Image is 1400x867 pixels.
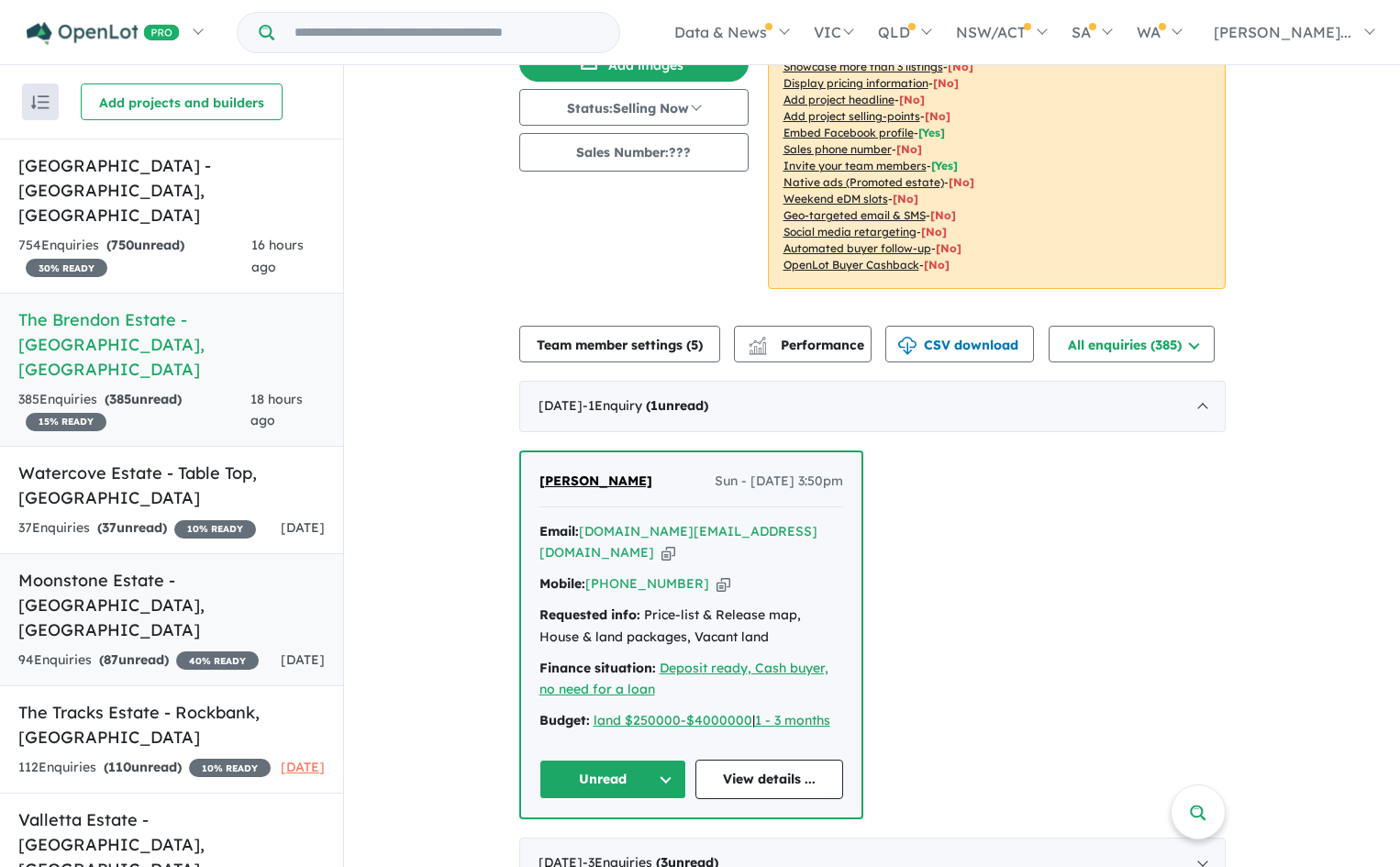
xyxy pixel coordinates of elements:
a: [DOMAIN_NAME][EMAIL_ADDRESS][DOMAIN_NAME] [539,523,817,561]
span: 1 [650,397,658,414]
span: [PERSON_NAME] [539,472,652,489]
span: Performance [751,337,864,353]
span: 40 % READY [176,651,259,670]
u: Showcase more than 3 listings [783,60,943,73]
span: 15 % READY [26,413,106,431]
span: [DATE] [281,519,325,536]
span: 10 % READY [174,520,256,539]
span: 87 [104,651,118,668]
div: 754 Enquir ies [18,235,251,279]
span: 750 [111,237,134,253]
u: Display pricing information [783,76,928,90]
u: OpenLot Buyer Cashback [783,258,919,272]
strong: Finance situation: [539,660,656,676]
div: 94 Enquir ies [18,650,259,672]
strong: ( unread) [104,759,182,775]
span: 16 hours ago [251,237,304,275]
button: Copy [661,543,675,562]
h5: [GEOGRAPHIC_DATA] - [GEOGRAPHIC_DATA] , [GEOGRAPHIC_DATA] [18,153,325,228]
span: [ No ] [896,142,922,156]
u: Add project selling-points [783,109,920,123]
strong: Email: [539,523,579,539]
span: [No] [924,258,950,272]
span: 30 % READY [26,259,107,277]
span: [No] [949,175,974,189]
strong: ( unread) [106,237,184,253]
span: 10 % READY [189,759,271,777]
strong: ( unread) [99,651,169,668]
div: [DATE] [519,381,1226,432]
div: 385 Enquir ies [18,389,250,433]
span: 5 [691,337,698,353]
h5: Moonstone Estate - [GEOGRAPHIC_DATA] , [GEOGRAPHIC_DATA] [18,568,325,642]
span: 18 hours ago [250,391,303,429]
div: Price-list & Release map, House & land packages, Vacant land [539,605,843,649]
span: - 1 Enquir y [583,397,708,414]
button: CSV download [885,326,1034,362]
span: [DATE] [281,651,325,668]
img: download icon [898,337,917,355]
button: Sales Number:??? [519,133,749,172]
strong: ( unread) [646,397,708,414]
div: 112 Enquir ies [18,757,271,779]
button: Unread [539,760,687,799]
div: 37 Enquir ies [18,517,256,539]
a: Deposit ready, Cash buyer, no need for a loan [539,660,828,698]
u: Weekend eDM slots [783,192,888,206]
span: 385 [109,391,131,407]
h5: Watercove Estate - Table Top , [GEOGRAPHIC_DATA] [18,461,325,510]
button: Team member settings (5) [519,326,720,362]
span: 37 [102,519,117,536]
u: Add project headline [783,93,894,106]
strong: Requested info: [539,606,640,623]
u: Social media retargeting [783,225,917,239]
span: [No] [936,241,961,255]
img: line-chart.svg [749,337,765,347]
span: [ No ] [925,109,950,123]
h5: The Tracks Estate - Rockbank , [GEOGRAPHIC_DATA] [18,700,325,750]
span: [ Yes ] [931,159,958,172]
a: land $250000-$4000000 [594,712,752,728]
span: [No] [921,225,947,239]
span: [ Yes ] [918,126,945,139]
u: Geo-targeted email & SMS [783,208,926,222]
button: Add projects and builders [81,83,283,120]
a: View details ... [695,760,843,799]
span: [ No ] [899,93,925,106]
img: bar-chart.svg [749,342,767,354]
span: Sun - [DATE] 3:50pm [715,471,843,493]
button: All enquiries (385) [1049,326,1215,362]
img: Openlot PRO Logo White [27,22,180,45]
a: [PHONE_NUMBER] [585,575,709,592]
img: sort.svg [31,95,50,109]
input: Try estate name, suburb, builder or developer [278,13,616,52]
span: 110 [108,759,131,775]
button: Status:Selling Now [519,89,749,126]
div: | [539,710,843,732]
u: Invite your team members [783,159,927,172]
span: [PERSON_NAME]... [1214,23,1351,41]
span: [ No ] [933,76,959,90]
u: Sales phone number [783,142,892,156]
h5: The Brendon Estate - [GEOGRAPHIC_DATA] , [GEOGRAPHIC_DATA] [18,307,325,382]
span: [No] [930,208,956,222]
span: [No] [893,192,918,206]
strong: ( unread) [105,391,182,407]
strong: Budget: [539,712,590,728]
a: [PERSON_NAME] [539,471,652,493]
u: Native ads (Promoted estate) [783,175,944,189]
button: Performance [734,326,872,362]
strong: Mobile: [539,575,585,592]
u: Automated buyer follow-up [783,241,931,255]
button: Copy [717,574,730,594]
strong: ( unread) [97,519,167,536]
span: [DATE] [281,759,325,775]
u: Embed Facebook profile [783,126,914,139]
span: [ No ] [948,60,973,73]
a: 1 - 3 months [755,712,830,728]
